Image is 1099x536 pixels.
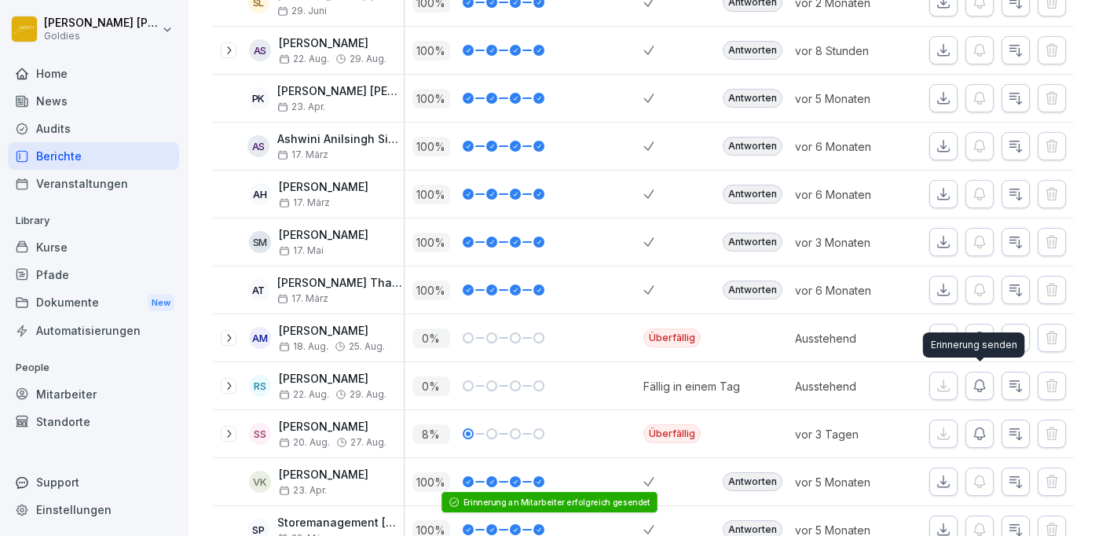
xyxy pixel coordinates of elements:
[723,233,782,251] div: Antworten
[249,231,271,253] div: SM
[249,327,271,349] div: AM
[350,53,386,64] span: 29. Aug.
[349,341,385,352] span: 25. Aug.
[643,378,740,395] div: Fällig in einem Tag
[279,341,328,352] span: 18. Aug.
[8,355,179,380] p: People
[412,137,450,156] p: 100 %
[795,234,907,251] p: vor 3 Monaten
[277,149,328,160] span: 17. März
[279,485,327,496] span: 23. Apr.
[795,330,907,347] p: Ausstehend
[249,375,271,397] div: RS
[8,233,179,261] a: Kurse
[723,185,782,204] div: Antworten
[923,332,1025,358] div: Erinnerung senden
[723,89,782,108] div: Antworten
[723,41,782,60] div: Antworten
[279,373,386,386] p: [PERSON_NAME]
[643,424,701,443] div: Überfällig
[463,497,650,508] div: Erinnerung an Mitarbeiter erfolgreich gesendet
[279,245,324,256] span: 17. Mai
[350,437,386,448] span: 27. Aug.
[249,39,271,61] div: AS
[249,423,271,445] div: SS
[795,186,907,203] p: vor 6 Monaten
[279,37,386,50] p: [PERSON_NAME]
[249,471,271,493] div: VK
[795,90,907,107] p: vor 5 Monaten
[277,6,327,17] span: 29. Juni
[795,42,907,59] p: vor 8 Stunden
[412,41,450,61] p: 100 %
[8,380,179,408] a: Mitarbeiter
[279,437,330,448] span: 20. Aug.
[795,378,907,395] p: Ausstehend
[279,229,368,242] p: [PERSON_NAME]
[412,233,450,252] p: 100 %
[277,133,404,146] p: Ashwini Anilsingh Sisodiya
[8,142,179,170] a: Berichte
[723,472,782,491] div: Antworten
[412,424,450,444] p: 8 %
[412,376,450,396] p: 0 %
[279,389,329,400] span: 22. Aug.
[412,89,450,108] p: 100 %
[279,181,368,194] p: [PERSON_NAME]
[148,294,174,312] div: New
[277,277,404,290] p: [PERSON_NAME] Thathamangalath
[723,137,782,156] div: Antworten
[795,282,907,299] p: vor 6 Monaten
[412,329,450,348] p: 0 %
[279,325,385,338] p: [PERSON_NAME]
[795,138,907,155] p: vor 6 Monaten
[8,208,179,233] p: Library
[412,185,450,204] p: 100 %
[247,135,269,157] div: AS
[279,468,368,482] p: [PERSON_NAME]
[279,53,329,64] span: 22. Aug.
[279,197,330,208] span: 17. März
[8,87,179,115] a: News
[247,87,269,109] div: PK
[247,279,269,301] div: AT
[723,281,782,299] div: Antworten
[350,389,386,400] span: 29. Aug.
[8,496,179,523] a: Einstellungen
[643,329,701,347] div: Überfällig
[249,183,271,205] div: AH
[8,288,179,318] a: DokumenteNew
[277,101,325,112] span: 23. Apr.
[8,317,179,344] a: Automatisierungen
[277,516,404,530] p: Storemanagement [GEOGRAPHIC_DATA]
[279,420,386,434] p: [PERSON_NAME]
[8,60,179,87] a: Home
[412,281,450,300] p: 100 %
[44,17,159,30] p: [PERSON_NAME] [PERSON_NAME]
[44,31,159,42] p: Goldies
[795,474,907,490] p: vor 5 Monaten
[8,468,179,496] div: Support
[277,85,404,98] p: [PERSON_NAME] [PERSON_NAME]
[277,293,328,304] span: 17. März
[8,261,179,288] a: Pfade
[8,288,179,318] div: Dokumente
[8,408,179,435] a: Standorte
[795,426,907,442] p: vor 3 Tagen
[8,170,179,197] a: Veranstaltungen
[8,115,179,142] a: Audits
